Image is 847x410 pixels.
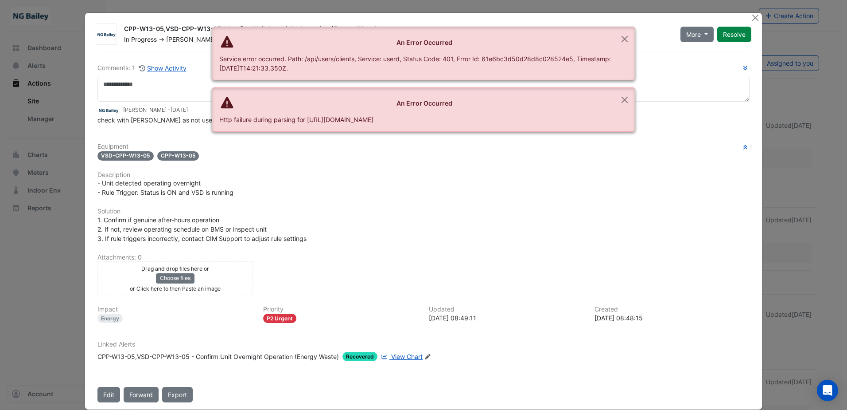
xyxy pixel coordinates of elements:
[379,352,423,361] a: View Chart
[396,99,452,107] strong: An Error Occurred
[97,151,154,161] span: VSD-CPP-W13-05
[123,106,188,114] small: [PERSON_NAME] -
[817,380,838,401] div: Open Intercom Messenger
[159,35,164,43] span: ->
[97,116,278,124] span: check with [PERSON_NAME] as not user either on BMS or VSD
[263,314,296,323] div: P2 Urgent
[424,354,431,360] fa-icon: Edit Linked Alerts
[429,313,584,323] div: [DATE] 08:49:11
[594,306,750,313] h6: Created
[97,306,253,313] h6: Impact
[391,353,423,360] span: View Chart
[141,265,209,272] small: Drag and drop files here or
[130,285,221,292] small: or Click here to then Paste an image
[97,208,750,215] h6: Solution
[686,30,701,39] span: More
[97,254,750,261] h6: Attachments: 0
[124,24,670,35] div: CPP-W13-05,VSD-CPP-W13-05 - Confirm Unit Overnight Operation (Energy Waste)
[139,63,187,73] button: Show Activity
[594,313,750,323] div: [DATE] 08:48:15
[166,35,216,43] span: [PERSON_NAME]
[97,216,307,242] span: 1. Confirm if genuine after-hours operation 2. If not, review operating schedule on BMS or inspec...
[717,27,751,42] button: Resolve
[124,387,159,402] button: Forward
[97,352,339,361] div: CPP-W13-05,VSD-CPP-W13-05 - Confirm Unit Overnight Operation (Energy Waste)
[171,106,188,113] span: 2025-10-02 08:49:11
[162,387,193,402] a: Export
[97,314,123,323] div: Energy
[219,115,614,124] div: Http failure during parsing for [URL][DOMAIN_NAME]
[396,39,452,46] strong: An Error Occurred
[97,63,187,73] div: Comments: 1
[97,387,120,402] button: Edit
[614,27,635,51] button: Close
[97,179,233,196] span: - Unit detected operating overnight - Rule Trigger: Status is ON and VSD is running
[342,352,377,361] span: Recovered
[97,171,750,179] h6: Description
[97,106,120,115] img: NG Bailey
[157,151,199,161] span: CPP-W13-05
[680,27,714,42] button: More
[97,341,750,348] h6: Linked Alerts
[124,35,157,43] span: In Progress
[219,54,614,73] div: Service error occurred. Path: /api/users/clients, Service: userd, Status Code: 401, Error Id: 61e...
[263,306,418,313] h6: Priority
[156,273,194,283] button: Choose files
[96,30,117,39] img: NG Bailey
[97,143,750,150] h6: Equipment
[614,88,635,112] button: Close
[751,13,760,22] button: Close
[429,306,584,313] h6: Updated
